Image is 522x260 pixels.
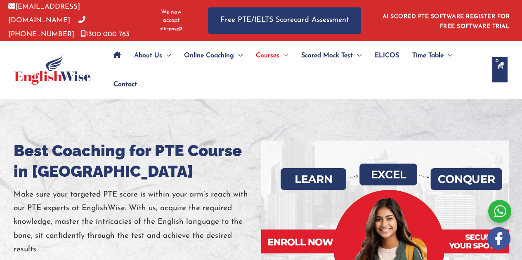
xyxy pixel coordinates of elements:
[134,41,162,70] span: About Us
[80,31,130,38] a: 1300 000 783
[208,7,361,33] a: Free PTE/IELTS Scorecard Assessment
[8,17,85,37] a: [PHONE_NUMBER]
[295,41,368,70] a: Scored Mock TestMenu Toggle
[234,41,243,70] span: Menu Toggle
[301,41,353,70] span: Scored Mock Test
[14,188,261,256] p: Make sure your targeted PTE score is within your arm’s reach with our PTE experts at EnglishWise....
[107,41,484,99] nav: Site Navigation: Main Menu
[249,41,295,70] a: CoursesMenu Toggle
[177,41,249,70] a: Online CoachingMenu Toggle
[444,41,452,70] span: Menu Toggle
[378,7,514,34] aside: Header Widget 1
[492,57,508,82] a: View Shopping Cart, empty
[487,227,510,250] img: white-facebook.png
[412,41,444,70] span: Time Table
[383,14,510,30] a: AI SCORED PTE SOFTWARE REGISTER FOR FREE SOFTWARE TRIAL
[256,41,279,70] span: Courses
[107,70,137,99] a: Contact
[375,41,399,70] span: ELICOS
[14,141,261,182] h1: Best Coaching for PTE Course in [GEOGRAPHIC_DATA]
[368,41,406,70] a: ELICOS
[160,27,182,31] img: Afterpay-Logo
[8,3,80,24] a: [EMAIL_ADDRESS][DOMAIN_NAME]
[14,55,91,85] img: cropped-ew-logo
[279,41,288,70] span: Menu Toggle
[162,41,171,70] span: Menu Toggle
[353,41,361,70] span: Menu Toggle
[184,41,234,70] span: Online Coaching
[128,41,177,70] a: About UsMenu Toggle
[155,8,187,25] span: We now accept
[406,41,459,70] a: Time TableMenu Toggle
[113,70,137,99] span: Contact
